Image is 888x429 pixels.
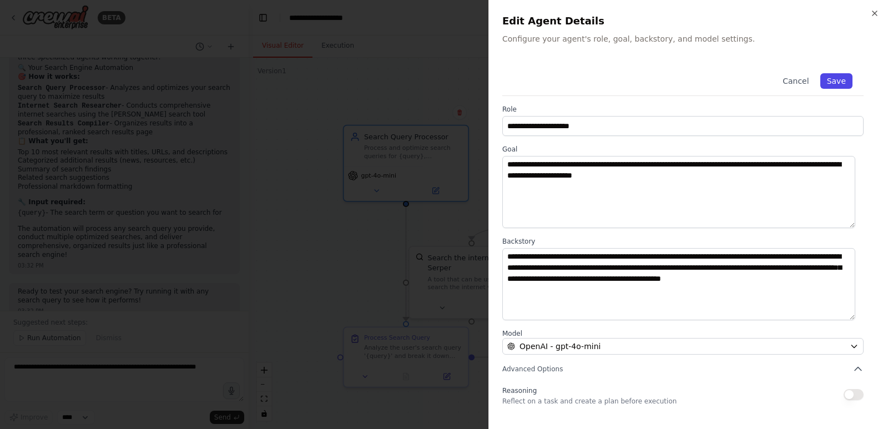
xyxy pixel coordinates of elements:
button: Save [820,73,852,89]
label: Backstory [502,237,864,246]
p: Configure your agent's role, goal, backstory, and model settings. [502,33,875,44]
h2: Edit Agent Details [502,13,875,29]
span: OpenAI - gpt-4o-mini [519,341,601,352]
label: Goal [502,145,864,154]
button: Cancel [776,73,815,89]
p: Reflect on a task and create a plan before execution [502,397,677,406]
span: Reasoning [502,387,537,395]
span: Advanced Options [502,365,563,374]
button: Advanced Options [502,364,864,375]
label: Role [502,105,864,114]
button: OpenAI - gpt-4o-mini [502,338,864,355]
label: Model [502,329,864,338]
